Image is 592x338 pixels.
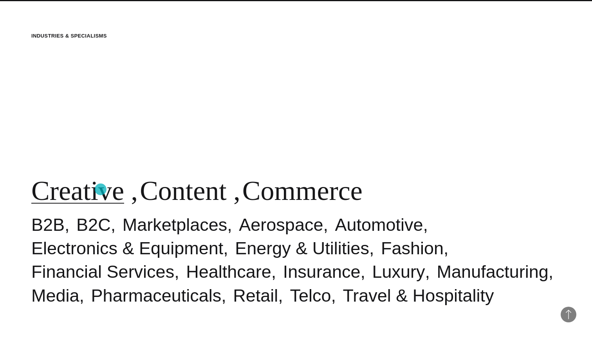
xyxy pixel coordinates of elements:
[31,262,174,282] a: Financial Services
[290,285,331,305] a: Telco
[186,262,271,282] a: Healthcare
[233,176,240,206] span: ,
[76,214,111,234] a: B2C
[123,214,227,234] a: Marketplaces
[242,176,363,206] a: Commerce
[561,307,576,322] button: Back to Top
[239,214,323,234] a: Aerospace
[381,238,444,258] a: Fashion
[343,285,494,305] a: Travel & Hospitality
[31,176,124,206] a: Creative
[91,285,222,305] a: Pharmaceuticals
[31,214,65,234] a: B2B
[335,214,423,234] a: Automotive
[372,262,425,282] a: Luxury
[235,238,369,258] a: Energy & Utilities
[140,176,227,206] a: Content
[283,262,361,282] a: Insurance
[131,176,138,206] span: ,
[31,32,107,40] div: Industries & Specialisms
[31,238,223,258] a: Electronics & Equipment
[437,262,549,282] a: Manufacturing
[31,285,79,305] a: Media
[233,285,278,305] a: Retail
